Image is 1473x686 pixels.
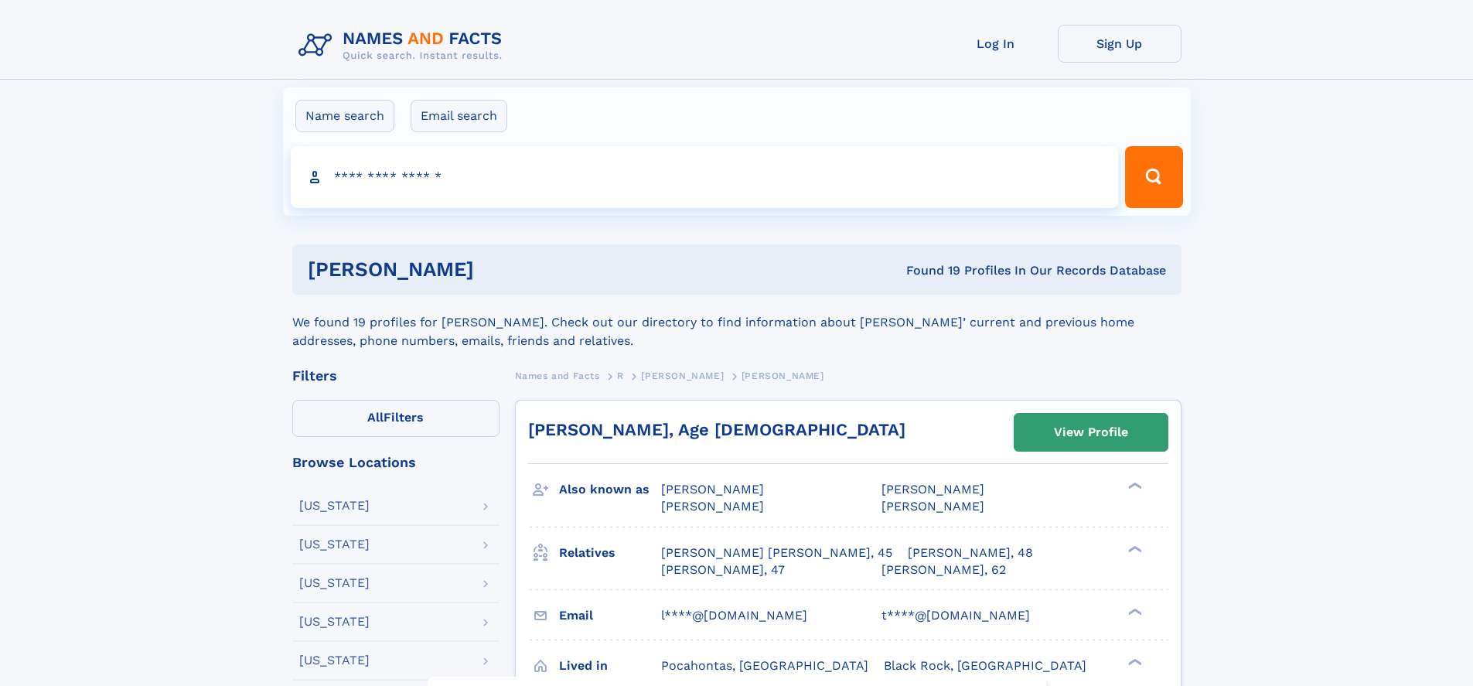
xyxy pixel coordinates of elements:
h3: Also known as [559,476,661,503]
div: ❯ [1124,544,1143,554]
a: [PERSON_NAME], 47 [661,561,785,578]
div: ❯ [1124,606,1143,616]
div: [US_STATE] [299,616,370,628]
a: R [617,366,624,385]
a: Sign Up [1058,25,1181,63]
div: Browse Locations [292,456,500,469]
a: [PERSON_NAME], Age [DEMOGRAPHIC_DATA] [528,420,905,439]
a: [PERSON_NAME] [641,366,724,385]
a: Names and Facts [515,366,600,385]
span: R [617,370,624,381]
label: Name search [295,100,394,132]
span: [PERSON_NAME] [641,370,724,381]
div: ❯ [1124,657,1143,667]
h3: Lived in [559,653,661,679]
h3: Relatives [559,540,661,566]
label: Email search [411,100,507,132]
span: [PERSON_NAME] [881,499,984,514]
a: [PERSON_NAME] [PERSON_NAME], 45 [661,544,892,561]
div: View Profile [1054,415,1128,450]
label: Filters [292,400,500,437]
span: All [367,410,384,425]
img: Logo Names and Facts [292,25,515,67]
h1: [PERSON_NAME] [308,260,690,279]
div: ❯ [1124,481,1143,491]
a: [PERSON_NAME], 62 [881,561,1006,578]
div: [US_STATE] [299,538,370,551]
div: [US_STATE] [299,577,370,589]
a: View Profile [1014,414,1168,451]
a: Log In [934,25,1058,63]
span: [PERSON_NAME] [661,482,764,497]
span: Pocahontas, [GEOGRAPHIC_DATA] [661,658,868,673]
h3: Email [559,602,661,629]
div: Filters [292,369,500,383]
button: Search Button [1125,146,1182,208]
span: [PERSON_NAME] [881,482,984,497]
div: [US_STATE] [299,500,370,512]
div: We found 19 profiles for [PERSON_NAME]. Check out our directory to find information about [PERSON... [292,295,1181,350]
span: [PERSON_NAME] [742,370,824,381]
span: [PERSON_NAME] [661,499,764,514]
input: search input [291,146,1119,208]
div: [US_STATE] [299,654,370,667]
div: Found 19 Profiles In Our Records Database [690,262,1166,279]
a: [PERSON_NAME], 48 [908,544,1033,561]
span: Black Rock, [GEOGRAPHIC_DATA] [884,658,1086,673]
